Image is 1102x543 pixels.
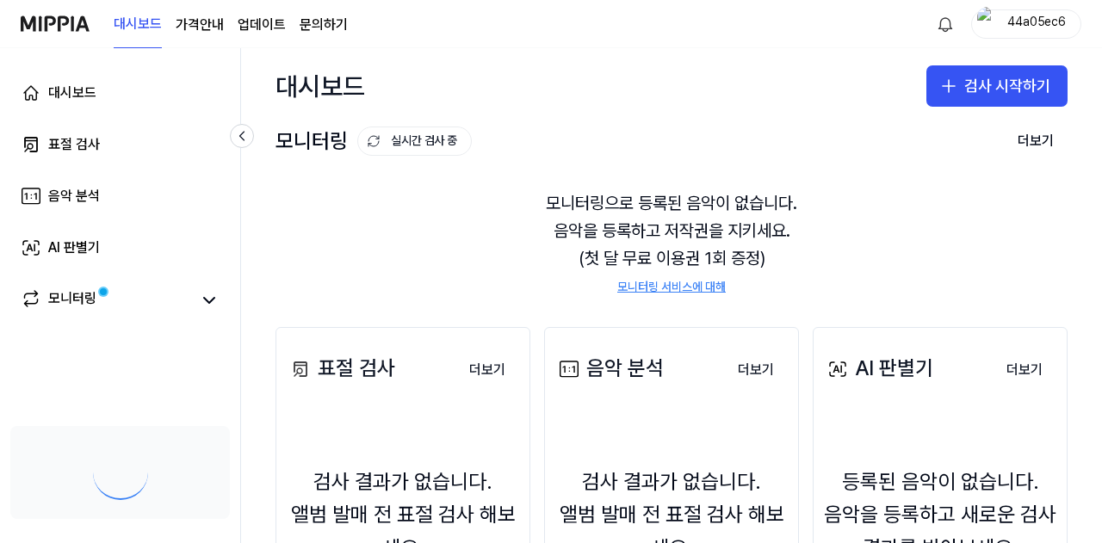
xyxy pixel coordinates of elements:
div: 대시보드 [275,65,365,107]
button: 더보기 [993,353,1056,387]
a: 음악 분석 [10,176,230,217]
div: 모니터링 [275,125,472,157]
div: AI 판별기 [48,238,100,258]
div: 모니터링으로 등록된 음악이 없습니다. 음악을 등록하고 저작권을 지키세요. (첫 달 무료 이용권 1회 증정) [275,169,1068,317]
a: 업데이트 [238,15,286,35]
a: 모니터링 [21,288,192,312]
a: 문의하기 [300,15,348,35]
a: 모니터링 서비스에 대해 [617,279,726,296]
img: profile [977,7,998,41]
button: 검사 시작하기 [926,65,1068,107]
button: 더보기 [1004,124,1068,158]
div: 음악 분석 [48,186,100,207]
div: 대시보드 [48,83,96,103]
a: 더보기 [455,351,519,387]
img: 알림 [935,14,956,34]
button: profile44a05ec6 [971,9,1081,39]
div: AI 판별기 [824,352,933,385]
a: 더보기 [993,351,1056,387]
a: 대시보드 [10,72,230,114]
a: 대시보드 [114,1,162,48]
button: 실시간 검사 중 [357,126,472,156]
div: 표절 검사 [48,134,100,155]
a: 더보기 [724,351,788,387]
button: 더보기 [724,353,788,387]
a: 가격안내 [176,15,224,35]
div: 모니터링 [48,288,96,312]
div: 음악 분석 [555,352,664,385]
div: 표절 검사 [287,352,395,385]
a: 표절 검사 [10,124,230,165]
a: AI 판별기 [10,227,230,268]
button: 더보기 [455,353,519,387]
div: 44a05ec6 [1003,14,1070,33]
